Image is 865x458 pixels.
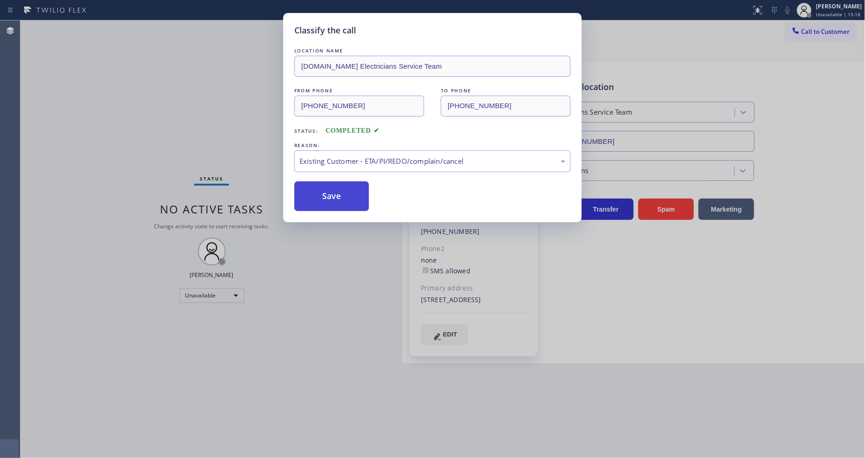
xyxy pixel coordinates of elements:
span: COMPLETED [326,127,380,134]
div: TO PHONE [441,86,571,96]
div: FROM PHONE [294,86,424,96]
div: Existing Customer - ETA/PI/REDO/complain/cancel [299,156,566,167]
button: Save [294,181,369,211]
div: LOCATION NAME [294,46,571,56]
input: To phone [441,96,571,116]
div: REASON: [294,141,571,150]
input: From phone [294,96,424,116]
span: Status: [294,128,318,134]
h5: Classify the call [294,24,356,37]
